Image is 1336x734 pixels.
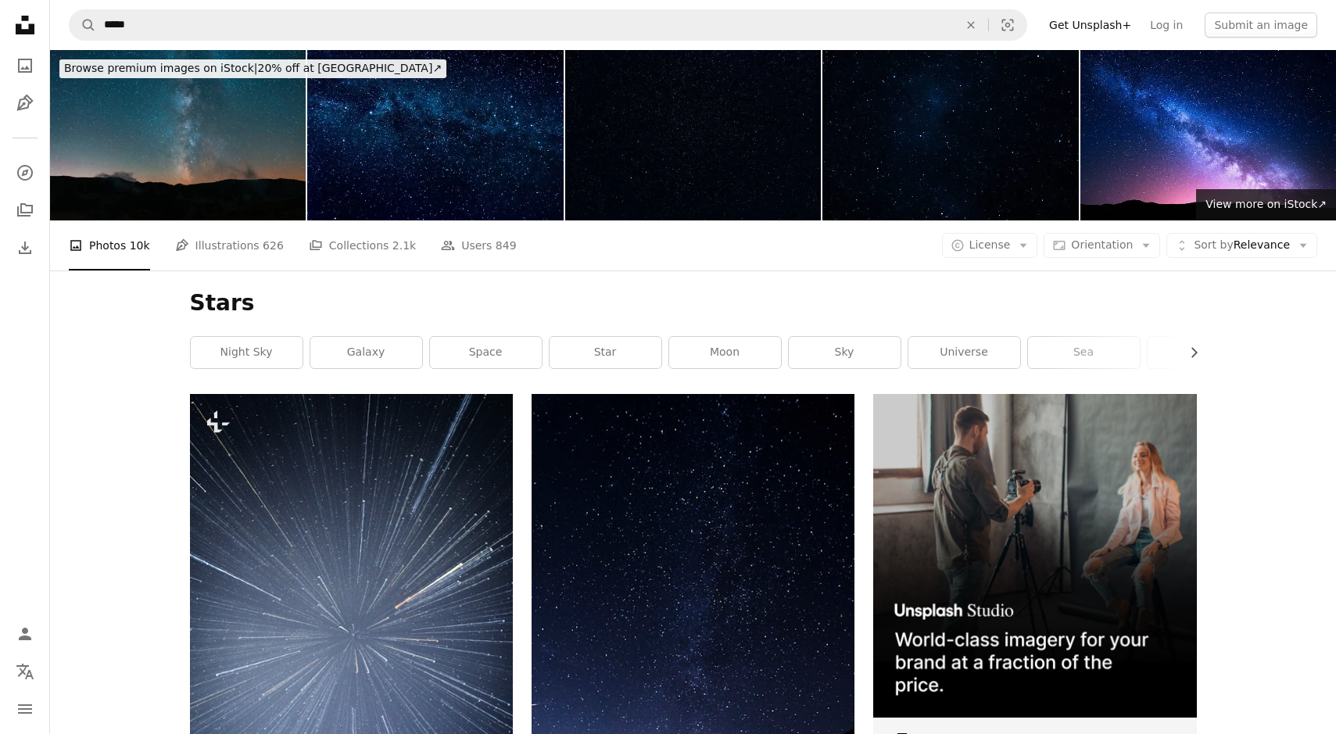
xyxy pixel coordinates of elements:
a: Download History [9,232,41,263]
button: scroll list to the right [1180,337,1197,368]
button: Clear [954,10,988,40]
a: sky [789,337,901,368]
a: galaxy [310,337,422,368]
span: 2.1k [392,237,416,254]
a: Photos [9,50,41,81]
a: space [430,337,542,368]
a: silhouette of man looking at milky way [532,629,854,643]
a: Browse premium images on iStock|20% off at [GEOGRAPHIC_DATA]↗ [50,50,456,88]
img: Real Star background [565,50,821,220]
span: 20% off at [GEOGRAPHIC_DATA] ↗ [64,62,442,74]
img: file-1715651741414-859baba4300dimage [873,394,1196,717]
button: Orientation [1044,233,1160,258]
button: Sort byRelevance [1166,233,1317,258]
span: 626 [263,237,284,254]
a: Collections 2.1k [309,220,416,270]
a: night sky [191,337,303,368]
span: Sort by [1194,238,1233,251]
button: Language [9,656,41,687]
form: Find visuals sitewide [69,9,1027,41]
a: Illustrations 626 [175,220,284,270]
button: Submit an image [1205,13,1317,38]
span: 849 [496,237,517,254]
a: Users 849 [441,220,516,270]
a: View more on iStock↗ [1196,189,1336,220]
span: View more on iStock ↗ [1205,198,1327,210]
img: Space stars texture [822,50,1078,220]
a: star [550,337,661,368]
span: License [969,238,1011,251]
img: Milky way above the silhouette of mountains [50,50,306,220]
a: Illustrations [9,88,41,119]
h1: Stars [190,289,1197,317]
a: night [1148,337,1259,368]
a: sea [1028,337,1140,368]
span: Browse premium images on iStock | [64,62,257,74]
a: Explore [9,157,41,188]
button: Search Unsplash [70,10,96,40]
button: Visual search [989,10,1026,40]
a: universe [908,337,1020,368]
a: Log in [1141,13,1192,38]
a: a star filled sky filled with lots of stars [190,629,513,643]
span: Orientation [1071,238,1133,251]
a: Get Unsplash+ [1040,13,1141,38]
span: Relevance [1194,238,1290,253]
img: Milky Way and pink light at mountains. Night colorful landscape. [1080,50,1336,220]
a: moon [669,337,781,368]
a: Log in / Sign up [9,618,41,650]
a: Collections [9,195,41,226]
img: Clear night sky with milky way and huge amount of stars. [307,50,563,220]
button: License [942,233,1038,258]
button: Menu [9,693,41,725]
